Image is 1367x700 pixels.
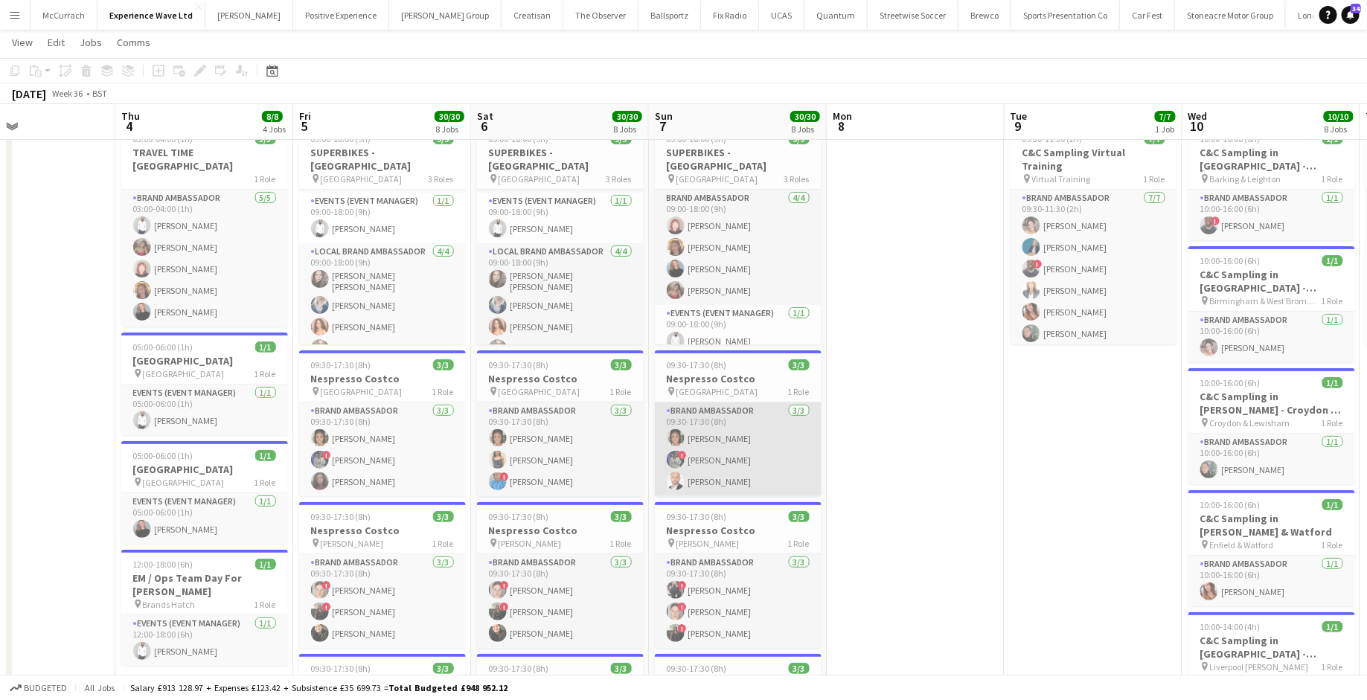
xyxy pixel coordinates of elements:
[299,350,466,496] app-job-card: 09:30-17:30 (8h)3/3Nespresso Costco [GEOGRAPHIC_DATA]1 RoleBrand Ambassador3/309:30-17:30 (8h)[PE...
[1032,173,1091,184] span: Virtual Training
[1008,118,1028,135] span: 9
[655,402,822,496] app-card-role: Brand Ambassador3/309:30-17:30 (8h)[PERSON_NAME]![PERSON_NAME][PERSON_NAME]
[678,451,687,460] span: !
[24,683,67,693] span: Budgeted
[432,386,454,397] span: 1 Role
[655,109,673,123] span: Sun
[1011,146,1177,173] h3: C&C Sampling Virtual Training
[133,450,193,461] span: 05:00-06:00 (1h)
[477,109,493,123] span: Sat
[1011,109,1028,123] span: Tue
[311,359,371,370] span: 09:30-17:30 (8h)
[433,511,454,522] span: 3/3
[500,603,509,611] span: !
[1155,111,1176,122] span: 7/7
[1200,621,1261,632] span: 10:00-14:00 (4h)
[388,682,508,693] span: Total Budgeted £948 952.12
[42,33,71,52] a: Edit
[489,359,549,370] span: 09:30-17:30 (8h)
[1144,173,1165,184] span: 1 Role
[299,372,466,385] h3: Nespresso Costco
[653,118,673,135] span: 7
[7,680,69,696] button: Budgeted
[1011,1,1120,30] button: Sports Presentation Co
[1188,146,1355,173] h3: C&C Sampling in [GEOGRAPHIC_DATA] - Barking & Leighton
[121,441,288,544] app-job-card: 05:00-06:00 (1h)1/1[GEOGRAPHIC_DATA] [GEOGRAPHIC_DATA]1 RoleEvents (Event Manager)1/105:00-06:00 ...
[435,123,464,135] div: 8 Jobs
[1188,124,1355,240] div: 10:00-16:00 (6h)1/1C&C Sampling in [GEOGRAPHIC_DATA] - Barking & Leighton Barking & Leighton1 Rol...
[143,599,196,610] span: Brands Hatch
[477,372,644,385] h3: Nespresso Costco
[612,111,642,122] span: 30/30
[433,663,454,674] span: 3/3
[121,385,288,435] app-card-role: Events (Event Manager)1/105:00-06:00 (1h)[PERSON_NAME]
[788,386,810,397] span: 1 Role
[121,354,288,367] h3: [GEOGRAPHIC_DATA]
[1186,118,1208,135] span: 10
[789,359,810,370] span: 3/3
[389,1,502,30] button: [PERSON_NAME] Group
[299,124,466,344] app-job-card: 09:00-18:00 (9h)9/9SUPERBIKES - [GEOGRAPHIC_DATA] [GEOGRAPHIC_DATA]3 Roles[PERSON_NAME][PERSON_NA...
[1322,295,1343,306] span: 1 Role
[676,173,758,184] span: [GEOGRAPHIC_DATA]
[299,502,466,648] div: 09:30-17:30 (8h)3/3Nespresso Costco [PERSON_NAME]1 RoleBrand Ambassador3/309:30-17:30 (8h)![PERSO...
[1210,417,1290,428] span: Croydon & Lewisham
[667,663,727,674] span: 09:30-17:30 (8h)
[143,368,225,379] span: [GEOGRAPHIC_DATA]
[489,511,549,522] span: 09:30-17:30 (8h)
[48,36,65,49] span: Edit
[477,193,644,243] app-card-role: Events (Event Manager)1/109:00-18:00 (9h)[PERSON_NAME]
[1188,312,1355,362] app-card-role: Brand Ambassador1/110:00-16:00 (6h)[PERSON_NAME]
[678,581,687,590] span: !
[1011,124,1177,344] app-job-card: 09:30-11:30 (2h)7/7C&C Sampling Virtual Training Virtual Training1 RoleBrand Ambassador7/709:30-1...
[611,511,632,522] span: 3/3
[205,1,293,30] button: [PERSON_NAME]
[499,538,562,549] span: [PERSON_NAME]
[432,538,454,549] span: 1 Role
[830,118,852,135] span: 8
[500,581,509,590] span: !
[784,173,810,184] span: 3 Roles
[1322,661,1343,672] span: 1 Role
[321,386,403,397] span: [GEOGRAPHIC_DATA]
[611,663,632,674] span: 3/3
[435,111,464,122] span: 30/30
[293,1,389,30] button: Positive Experience
[638,1,701,30] button: Ballsportz
[499,173,580,184] span: [GEOGRAPHIC_DATA]
[1188,512,1355,539] h3: C&C Sampling in [PERSON_NAME] & Watford
[49,88,86,99] span: Week 36
[655,350,822,496] div: 09:30-17:30 (8h)3/3Nespresso Costco [GEOGRAPHIC_DATA]1 RoleBrand Ambassador3/309:30-17:30 (8h)[PE...
[678,603,687,611] span: !
[1120,1,1175,30] button: Car Fest
[299,146,466,173] h3: SUPERBIKES - [GEOGRAPHIC_DATA]
[958,1,1011,30] button: Brewco
[1342,6,1360,24] a: 34
[1322,539,1343,550] span: 1 Role
[31,1,97,30] button: McCurrach
[1322,621,1343,632] span: 1/1
[262,111,283,122] span: 8/8
[121,109,140,123] span: Thu
[255,341,276,353] span: 1/1
[655,146,822,173] h3: SUPERBIKES - [GEOGRAPHIC_DATA]
[789,511,810,522] span: 3/3
[299,193,466,243] app-card-role: Events (Event Manager)1/109:00-18:00 (9h)[PERSON_NAME]
[678,624,687,633] span: !
[121,190,288,327] app-card-role: Brand Ambassador5/503:00-04:00 (1h)[PERSON_NAME][PERSON_NAME][PERSON_NAME][PERSON_NAME][PERSON_NAME]
[121,333,288,435] app-job-card: 05:00-06:00 (1h)1/1[GEOGRAPHIC_DATA] [GEOGRAPHIC_DATA]1 RoleEvents (Event Manager)1/105:00-06:00 ...
[477,402,644,496] app-card-role: Brand Ambassador3/309:30-17:30 (8h)[PERSON_NAME][PERSON_NAME]![PERSON_NAME]
[74,33,108,52] a: Jobs
[121,146,288,173] h3: TRAVEL TIME [GEOGRAPHIC_DATA]
[1188,268,1355,295] h3: C&C Sampling in [GEOGRAPHIC_DATA] - Birmingham & [GEOGRAPHIC_DATA]
[254,173,276,184] span: 1 Role
[701,1,759,30] button: Fix Radio
[255,559,276,570] span: 1/1
[1322,499,1343,510] span: 1/1
[299,402,466,496] app-card-role: Brand Ambassador3/309:30-17:30 (8h)[PERSON_NAME]![PERSON_NAME][PERSON_NAME]
[121,550,288,666] div: 12:00-18:00 (6h)1/1EM / Ops Team Day For [PERSON_NAME] Brands Hatch1 RoleEvents (Event Manager)1/...
[321,538,384,549] span: [PERSON_NAME]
